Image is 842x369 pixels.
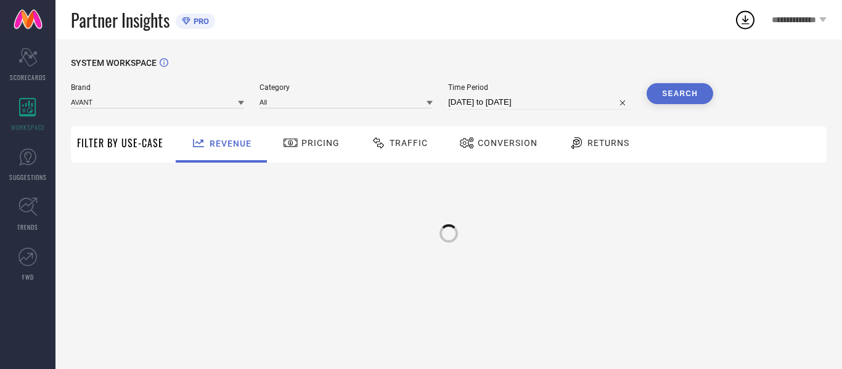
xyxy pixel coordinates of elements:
span: Conversion [478,138,537,148]
span: Category [260,83,433,92]
span: SUGGESTIONS [9,172,47,182]
span: TRENDS [17,222,38,232]
span: Pricing [301,138,340,148]
div: Open download list [734,9,756,31]
span: Revenue [210,139,251,148]
span: PRO [190,17,209,26]
span: Partner Insights [71,7,170,33]
span: Time Period [448,83,631,92]
span: SCORECARDS [10,73,46,82]
span: Brand [71,83,244,92]
span: Returns [587,138,629,148]
span: Filter By Use-Case [77,136,163,150]
span: Traffic [390,138,428,148]
input: Select time period [448,95,631,110]
button: Search [647,83,713,104]
span: FWD [22,272,34,282]
span: WORKSPACE [11,123,45,132]
span: SYSTEM WORKSPACE [71,58,157,68]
